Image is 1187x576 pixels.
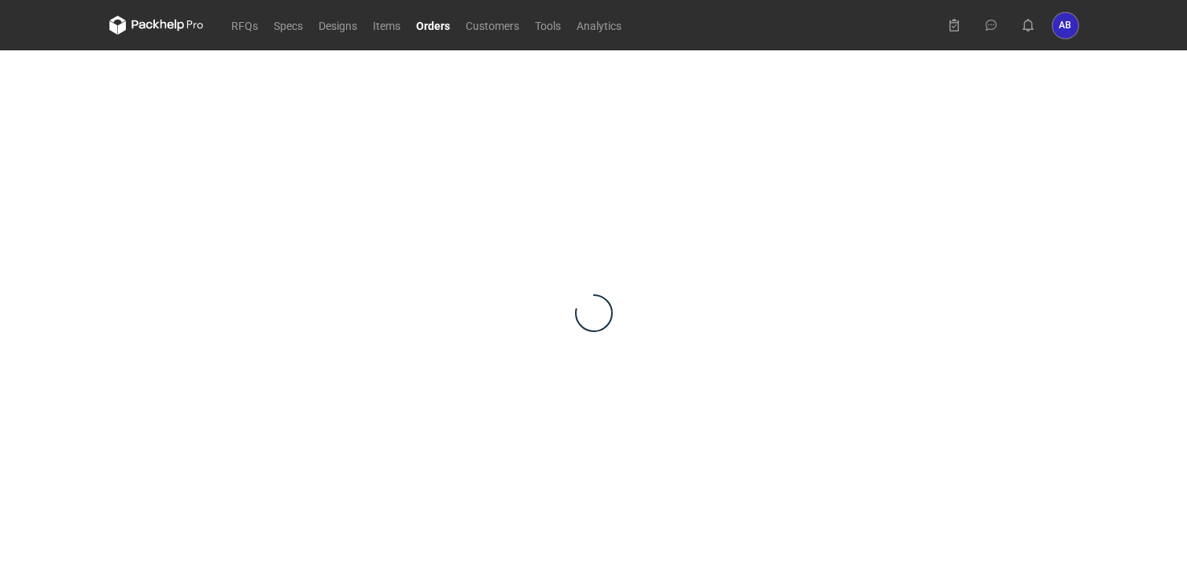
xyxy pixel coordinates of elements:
[408,16,458,35] a: Orders
[458,16,527,35] a: Customers
[311,16,365,35] a: Designs
[266,16,311,35] a: Specs
[365,16,408,35] a: Items
[109,16,204,35] svg: Packhelp Pro
[569,16,629,35] a: Analytics
[1052,13,1078,39] button: AB
[223,16,266,35] a: RFQs
[527,16,569,35] a: Tools
[1052,13,1078,39] div: Agnieszka Biniarz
